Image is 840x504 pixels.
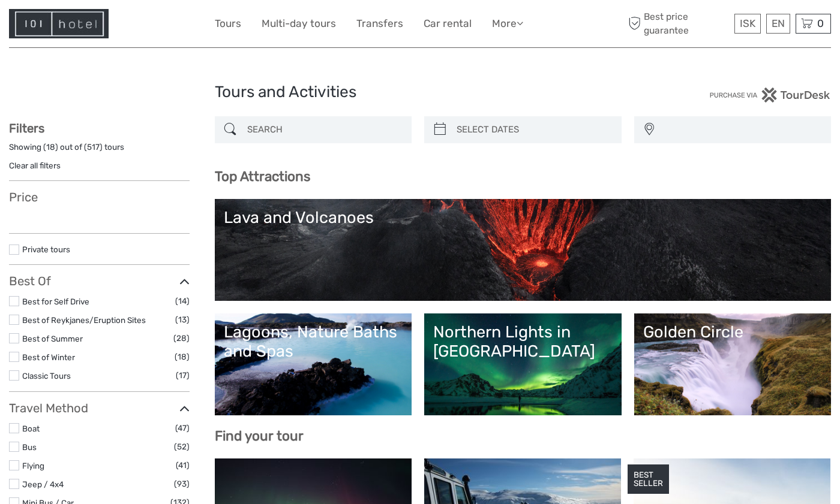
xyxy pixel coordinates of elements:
[215,428,304,444] b: Find your tour
[433,322,613,406] a: Northern Lights in [GEOGRAPHIC_DATA]
[22,442,37,452] a: Bus
[242,119,406,140] input: SEARCH
[224,322,403,406] a: Lagoons, Nature Baths and Spas
[176,369,190,382] span: (17)
[9,274,190,288] h3: Best Of
[174,440,190,454] span: (52)
[22,315,146,325] a: Best of Reykjanes/Eruption Sites
[815,17,826,29] span: 0
[9,161,61,170] a: Clear all filters
[9,190,190,204] h3: Price
[173,331,190,345] span: (28)
[433,322,613,361] div: Northern Lights in [GEOGRAPHIC_DATA]
[46,141,55,153] label: 18
[22,352,75,362] a: Best of Winter
[643,322,823,342] div: Golden Circle
[356,15,403,32] a: Transfers
[424,15,472,32] a: Car rental
[9,121,44,135] strong: Filters
[262,15,336,32] a: Multi-day tours
[766,14,790,34] div: EN
[740,17,755,29] span: ISK
[224,322,403,361] div: Lagoons, Nature Baths and Spas
[87,141,100,153] label: 517
[22,334,83,343] a: Best of Summer
[22,297,89,306] a: Best for Self Drive
[22,479,64,489] a: Jeep / 4x4
[628,464,669,494] div: BEST SELLER
[176,458,190,472] span: (41)
[9,141,190,160] div: Showing ( ) out of ( ) tours
[224,208,823,227] div: Lava and Volcanoes
[215,15,241,32] a: Tours
[643,322,823,406] a: Golden Circle
[22,245,70,254] a: Private tours
[626,10,732,37] span: Best price guarantee
[175,350,190,364] span: (18)
[22,371,71,381] a: Classic Tours
[174,477,190,491] span: (93)
[9,9,109,38] img: Hotel Information
[22,424,40,433] a: Boat
[175,313,190,327] span: (13)
[175,294,190,308] span: (14)
[224,208,823,292] a: Lava and Volcanoes
[22,461,44,470] a: Flying
[175,421,190,435] span: (47)
[452,119,616,140] input: SELECT DATES
[215,168,310,185] b: Top Attractions
[492,15,523,32] a: More
[215,83,626,102] h1: Tours and Activities
[709,87,831,102] img: PurchaseViaTourDesk.png
[9,401,190,415] h3: Travel Method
